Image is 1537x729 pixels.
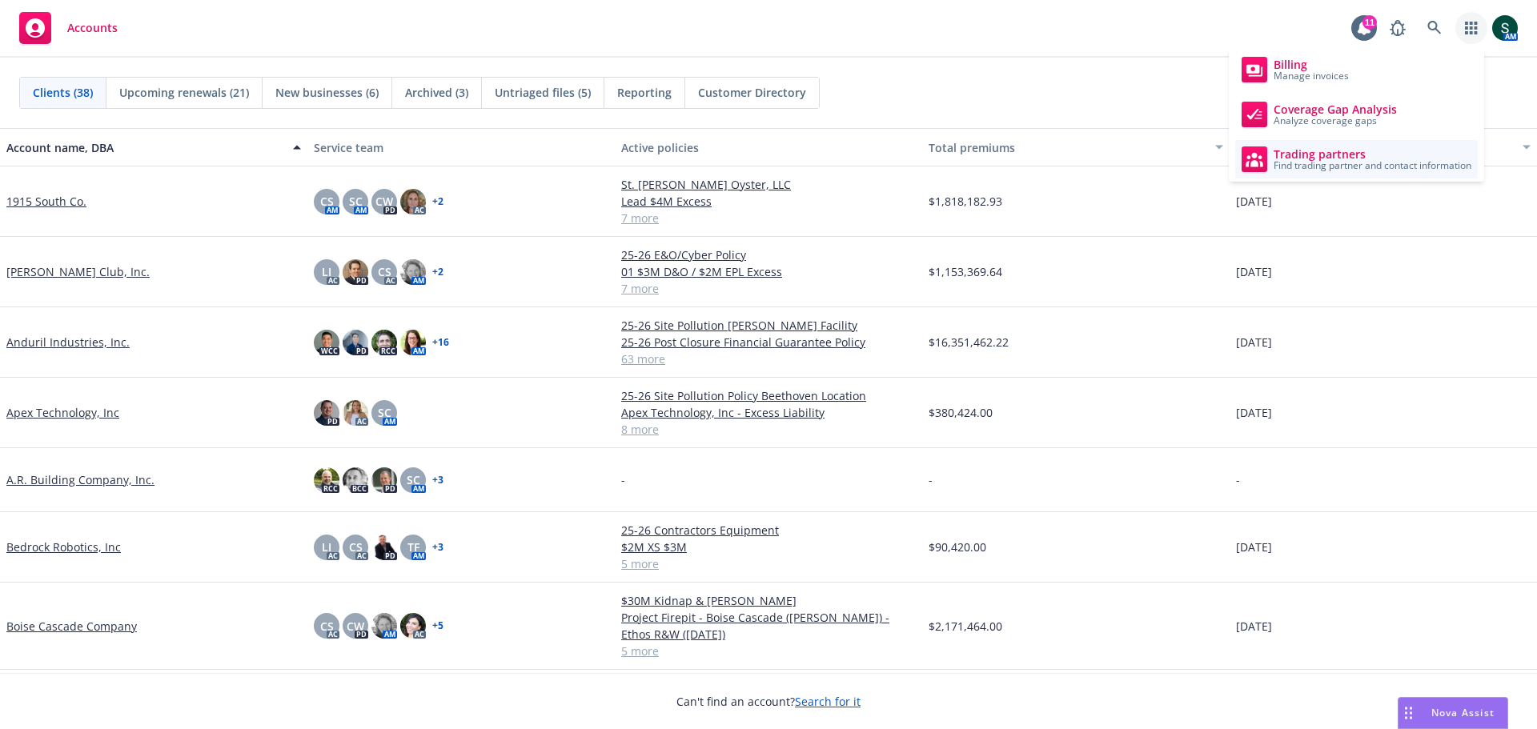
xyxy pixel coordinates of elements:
[1492,15,1518,41] img: photo
[621,592,916,609] a: $30M Kidnap & [PERSON_NAME]
[33,84,93,101] span: Clients (38)
[621,246,916,263] a: 25-26 E&O/Cyber Policy
[1274,116,1397,126] span: Analyze coverage gaps
[621,471,625,488] span: -
[621,139,916,156] div: Active policies
[1431,706,1495,719] span: Nova Assist
[349,193,363,210] span: SC
[922,128,1230,166] button: Total premiums
[1236,618,1272,635] span: [DATE]
[621,555,916,572] a: 5 more
[119,84,249,101] span: Upcoming renewals (21)
[1362,15,1377,30] div: 11
[621,176,916,193] a: St. [PERSON_NAME] Oyster, LLC
[1274,161,1471,170] span: Find trading partner and contact information
[6,404,119,421] a: Apex Technology, Inc
[343,330,368,355] img: photo
[621,609,916,643] a: Project Firepit - Boise Cascade ([PERSON_NAME]) - Ethos R&W ([DATE])
[407,539,419,555] span: TF
[1236,539,1272,555] span: [DATE]
[6,139,283,156] div: Account name, DBA
[621,643,916,659] a: 5 more
[621,334,916,350] a: 25-26 Post Closure Financial Guarantee Policy
[432,338,449,347] a: + 16
[400,189,426,214] img: photo
[343,467,368,493] img: photo
[375,193,393,210] span: CW
[621,210,916,226] a: 7 more
[929,139,1206,156] div: Total premiums
[495,84,591,101] span: Untriaged files (5)
[378,263,391,280] span: CS
[621,193,916,210] a: Lead $4M Excess
[615,128,922,166] button: Active policies
[1235,50,1478,89] a: Billing
[6,618,137,635] a: Boise Cascade Company
[1236,193,1272,210] span: [DATE]
[1236,404,1272,421] span: [DATE]
[349,539,363,555] span: CS
[795,694,861,709] a: Search for it
[621,387,916,404] a: 25-26 Site Pollution Policy Beethoven Location
[343,259,368,285] img: photo
[1399,698,1419,728] div: Drag to move
[6,263,150,280] a: [PERSON_NAME] Club, Inc.
[1274,58,1349,71] span: Billing
[432,543,443,552] a: + 3
[400,613,426,639] img: photo
[307,128,615,166] button: Service team
[371,330,397,355] img: photo
[1398,697,1508,729] button: Nova Assist
[371,467,397,493] img: photo
[405,84,468,101] span: Archived (3)
[400,330,426,355] img: photo
[929,263,1002,280] span: $1,153,369.64
[314,139,608,156] div: Service team
[621,317,916,334] a: 25-26 Site Pollution [PERSON_NAME] Facility
[929,404,993,421] span: $380,424.00
[1455,12,1487,44] a: Switch app
[621,350,916,367] a: 63 more
[314,467,339,493] img: photo
[1236,263,1272,280] span: [DATE]
[13,6,124,50] a: Accounts
[1274,103,1397,116] span: Coverage Gap Analysis
[67,22,118,34] span: Accounts
[322,263,331,280] span: LI
[1236,471,1240,488] span: -
[371,613,397,639] img: photo
[6,334,130,350] a: Anduril Industries, Inc.
[347,618,364,635] span: CW
[621,522,916,539] a: 25-26 Contractors Equipment
[621,263,916,280] a: 01 $3M D&O / $2M EPL Excess
[432,621,443,631] a: + 5
[1235,95,1478,134] a: Coverage Gap Analysis
[621,280,916,297] a: 7 more
[617,84,672,101] span: Reporting
[929,539,986,555] span: $90,420.00
[6,193,86,210] a: 1915 South Co.
[1419,12,1451,44] a: Search
[314,330,339,355] img: photo
[1274,71,1349,81] span: Manage invoices
[320,193,334,210] span: CS
[322,539,331,555] span: LI
[1236,334,1272,350] span: [DATE]
[698,84,806,101] span: Customer Directory
[929,618,1002,635] span: $2,171,464.00
[676,693,861,710] span: Can't find an account?
[1274,148,1471,161] span: Trading partners
[432,475,443,485] a: + 3
[1235,140,1478,178] a: Trading partners
[621,421,916,438] a: 8 more
[432,267,443,277] a: + 2
[314,400,339,426] img: photo
[929,193,1002,210] span: $1,818,182.93
[621,539,916,555] a: $2M XS $3M
[432,197,443,206] a: + 2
